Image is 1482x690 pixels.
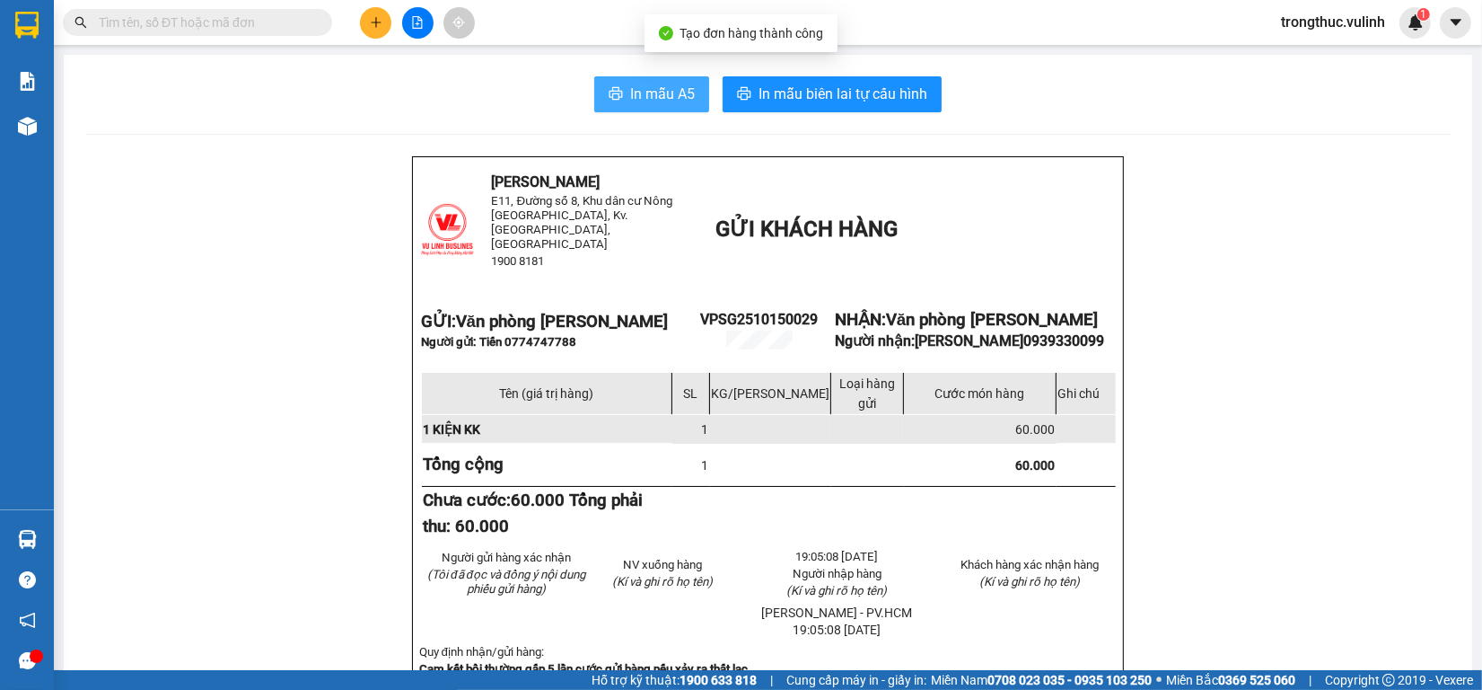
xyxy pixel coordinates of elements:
span: notification [19,612,36,629]
img: icon-new-feature [1407,14,1424,31]
span: GỬI KHÁCH HÀNG [715,217,898,242]
span: Người gửi hàng xác nhận [442,551,571,564]
button: caret-down [1440,7,1471,39]
strong: Người nhận: [835,332,1104,349]
span: 1900 8181 [492,254,545,268]
span: Quy định nhận/gửi hàng: [419,645,544,659]
td: Ghi chú [1057,373,1117,415]
li: 1900 8181 [8,129,342,152]
span: search [75,16,87,29]
td: KG/[PERSON_NAME] [709,373,830,415]
strong: GỬI: [421,312,668,332]
td: SL [672,373,710,415]
strong: Tổng cộng [423,455,504,474]
span: ⚪️ [1156,677,1162,684]
td: Tên (giá trị hàng) [421,373,672,415]
span: printer [609,86,623,103]
span: message [19,652,36,669]
span: 1 [701,458,708,473]
sup: 1 [1417,8,1430,21]
span: 1 [701,422,708,437]
span: 60.000 [1015,422,1055,437]
span: caret-down [1448,14,1464,31]
button: file-add [402,7,434,39]
span: file-add [411,16,424,29]
span: Văn phòng [PERSON_NAME] [456,312,668,332]
button: aim [443,7,475,39]
span: 60.000 Tổng phải thu: 60.000 [423,491,643,536]
strong: NHẬN: [835,310,1098,330]
input: Tìm tên, số ĐT hoặc mã đơn [99,13,311,32]
span: 60.000 [1015,458,1055,473]
span: Người gửi: Tiến 0774747788 [421,335,576,349]
span: Miền Nam [931,670,1152,690]
span: | [1309,670,1311,690]
span: environment [103,43,118,57]
td: Loại hàng gửi [830,373,903,415]
span: VPSG2510150029 [700,311,818,328]
span: question-circle [19,571,36,588]
span: (Kí và ghi rõ họ tên) [787,584,888,597]
img: warehouse-icon [18,530,37,549]
img: logo [421,203,474,256]
span: (Kí và ghi rõ họ tên) [979,575,1080,588]
span: 1 KIỆN KK [423,422,480,437]
span: NV xuống hàng [623,558,702,571]
span: [PERSON_NAME] [915,332,1104,349]
strong: Cam kết bồi thường gấp 5 lần cước gửi hàng nếu xảy ra thất lạc [419,662,748,676]
span: 1 [1420,8,1426,21]
span: 19:05:08 [DATE] [794,623,881,637]
span: 0939330099 [1023,332,1104,349]
span: phone [8,133,22,147]
span: In mẫu A5 [630,83,695,105]
span: copyright [1382,674,1395,686]
img: solution-icon [18,72,37,91]
span: In mẫu biên lai tự cấu hình [759,83,927,105]
span: E11, Đường số 8, Khu dân cư Nông [GEOGRAPHIC_DATA], Kv.[GEOGRAPHIC_DATA], [GEOGRAPHIC_DATA] [492,194,673,251]
strong: 0369 525 060 [1218,673,1295,687]
span: trongthuc.vulinh [1267,11,1399,33]
button: plus [360,7,391,39]
span: (Kí và ghi rõ họ tên) [612,575,713,588]
span: Hỗ trợ kỹ thuật: [592,670,757,690]
span: Tạo đơn hàng thành công [680,26,824,40]
b: [PERSON_NAME] [103,12,254,34]
span: | [770,670,773,690]
span: [PERSON_NAME] [492,173,601,190]
span: check-circle [659,26,673,40]
span: Văn phòng [PERSON_NAME] [886,310,1098,330]
span: plus [370,16,382,29]
span: [PERSON_NAME] - PV.HCM [762,606,913,620]
strong: 1900 633 818 [680,673,757,687]
span: Người nhập hàng [793,567,881,580]
img: warehouse-icon [18,117,37,136]
button: printerIn mẫu A5 [594,76,709,112]
strong: 0708 023 035 - 0935 103 250 [987,673,1152,687]
em: (Tôi đã đọc và đồng ý nội dung phiếu gửi hàng) [427,568,585,596]
span: printer [737,86,751,103]
img: logo-vxr [15,12,39,39]
span: 19:05:08 [DATE] [796,550,879,563]
span: Miền Bắc [1166,670,1295,690]
li: E11, Đường số 8, Khu dân cư Nông [GEOGRAPHIC_DATA], Kv.[GEOGRAPHIC_DATA], [GEOGRAPHIC_DATA] [8,40,342,130]
span: aim [452,16,465,29]
span: Cung cấp máy in - giấy in: [786,670,926,690]
strong: Chưa cước: [423,491,643,536]
img: logo.jpg [8,8,98,98]
span: Khách hàng xác nhận hàng [960,558,1099,571]
button: printerIn mẫu biên lai tự cấu hình [723,76,942,112]
td: Cước món hàng [903,373,1056,415]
